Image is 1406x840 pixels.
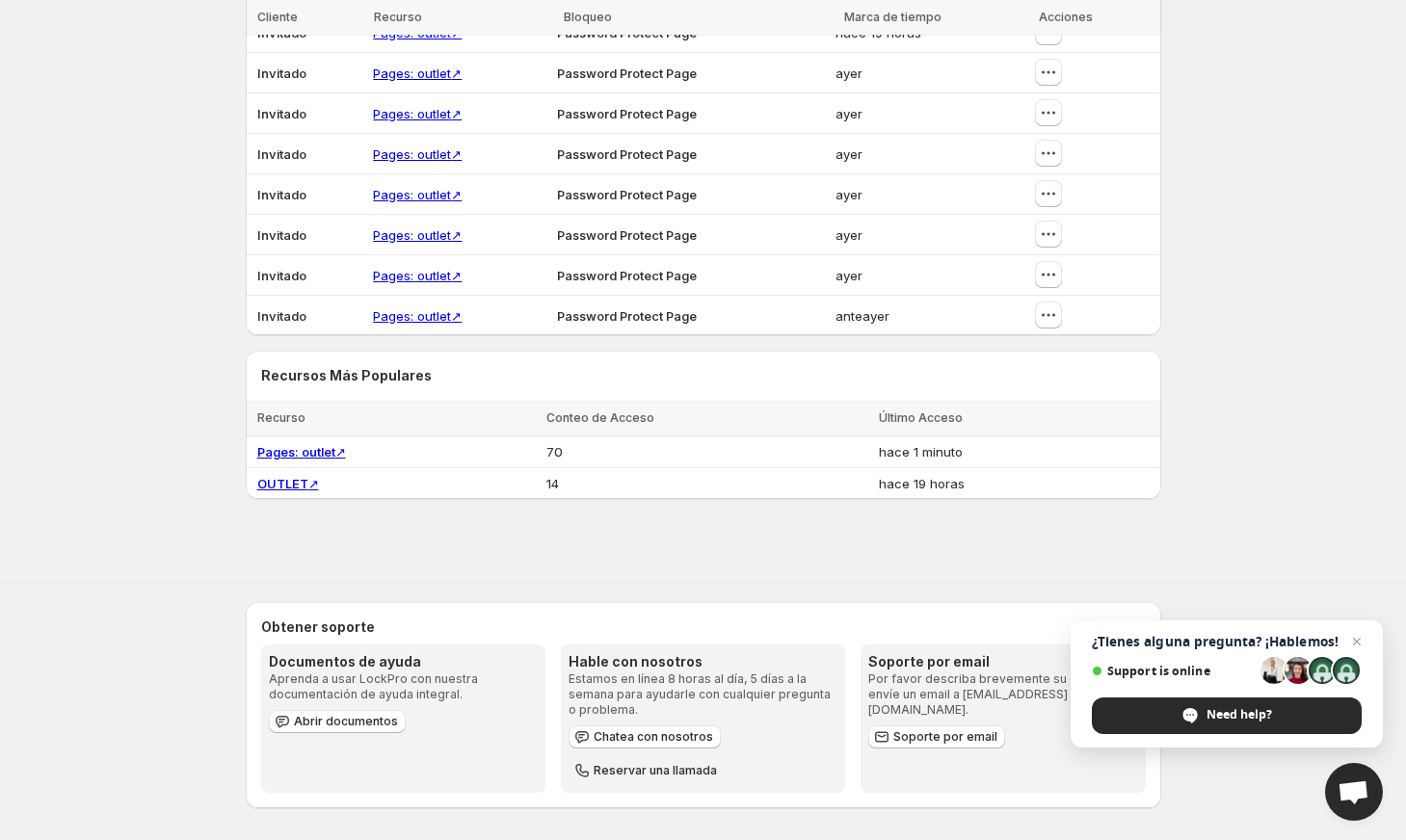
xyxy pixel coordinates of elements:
span: anteayer [836,308,889,324]
span: ayer [836,106,862,121]
span: Reservar una llamada [594,763,717,778]
a: Pages: outlet↗ [373,268,462,283]
span: ayer [836,268,862,283]
span: Marca de tiempo [844,10,942,24]
span: Invitado [257,66,306,81]
span: hace 19 horas [836,25,921,40]
span: Invitado [257,25,306,40]
span: Invitado [257,187,306,202]
button: Chatea con nosotros [569,725,721,748]
div: Need help? [1092,697,1362,734]
span: Soporte por email [893,729,997,745]
span: ayer [836,187,862,202]
span: Password Protect Page [557,106,697,121]
span: Password Protect Page [557,146,697,162]
span: ayer [836,146,862,162]
a: Pages: outlet↗ [373,227,462,243]
span: Invitado [257,268,306,283]
span: Support is online [1092,664,1254,678]
span: Último Acceso [879,410,963,425]
a: Pages: outlet↗ [373,66,462,81]
span: Password Protect Page [557,268,697,283]
a: Pages: outlet↗ [373,25,462,40]
span: Invitado [257,146,306,162]
span: Conteo de Acceso [546,410,654,425]
span: Password Protect Page [557,66,697,81]
td: 70 [541,436,873,468]
span: ¿Tienes alguna pregunta? ¡Hablemos! [1092,634,1362,649]
h3: Soporte por email [868,652,1137,671]
a: Abrir documentos [269,710,406,733]
h2: Recursos Más Populares [261,366,1146,385]
span: hace 19 horas [879,476,965,491]
span: ayer [836,227,862,243]
span: Acciones [1039,10,1093,24]
span: Chatea con nosotros [594,729,713,745]
h3: Documentos de ayuda [269,652,538,671]
span: Need help? [1207,706,1272,723]
div: Open chat [1325,763,1383,821]
span: ayer [836,66,862,81]
span: Close chat [1345,630,1368,653]
span: Recurso [257,410,305,425]
a: Pages: outlet↗ [257,444,346,459]
span: Invitado [257,227,306,243]
span: Password Protect Page [557,227,697,243]
a: Pages: outlet↗ [373,106,462,121]
span: Password Protect Page [557,308,697,324]
a: Soporte por email [868,725,1005,748]
span: hace 1 minuto [879,444,963,459]
span: Bloqueo [564,10,612,24]
td: 14 [541,468,873,500]
a: OUTLET↗ [257,476,319,491]
a: Pages: outlet↗ [373,146,462,162]
span: Password Protect Page [557,25,697,40]
p: Por favor describa brevemente su consulta y envíe un email a [EMAIL_ADDRESS][DOMAIN_NAME]. [868,671,1137,718]
h3: Hable con nosotros [569,652,837,671]
a: Pages: outlet↗ [373,187,462,202]
p: Estamos en línea 8 horas al día, 5 días a la semana para ayudarle con cualquier pregunta o problema. [569,671,837,718]
button: Reservar una llamada [569,759,725,782]
span: Recurso [374,10,422,24]
span: Invitado [257,106,306,121]
span: Invitado [257,308,306,324]
p: Aprenda a usar LockPro con nuestra documentación de ayuda integral. [269,671,538,702]
a: Pages: outlet↗ [373,308,462,324]
h2: Obtener soporte [261,617,1146,637]
span: Cliente [257,10,298,24]
span: Abrir documentos [294,714,398,729]
span: Password Protect Page [557,187,697,202]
